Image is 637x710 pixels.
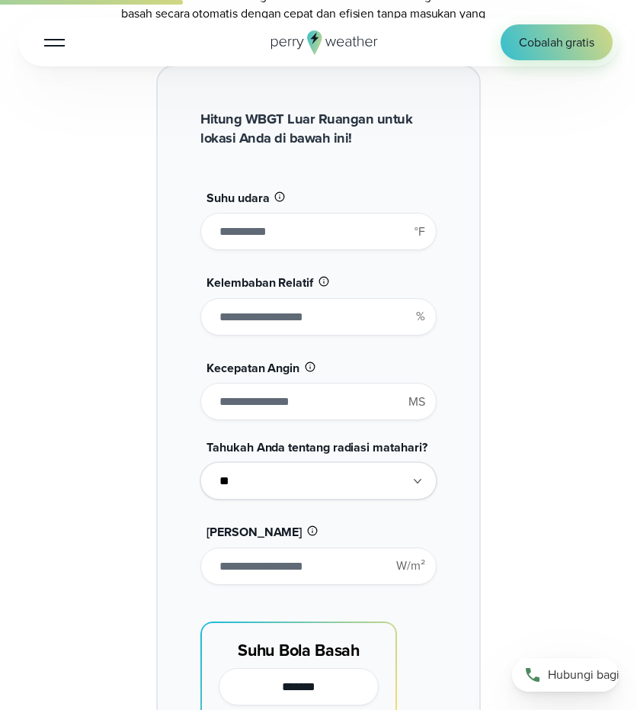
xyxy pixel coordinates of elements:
[206,359,299,377] font: Kecepatan Angin
[206,523,302,541] font: [PERSON_NAME]
[501,24,613,60] a: Cobalah gratis
[206,189,269,207] font: Suhu udara
[519,34,594,51] font: Cobalah gratis
[200,108,412,148] font: Hitung WBGT Luar Ruangan untuk lokasi Anda di bawah ini!
[206,439,427,456] font: Tahukah Anda tentang radiasi matahari?
[206,274,313,291] font: Kelembaban Relatif
[512,658,619,692] a: Hubungi bagian penjualan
